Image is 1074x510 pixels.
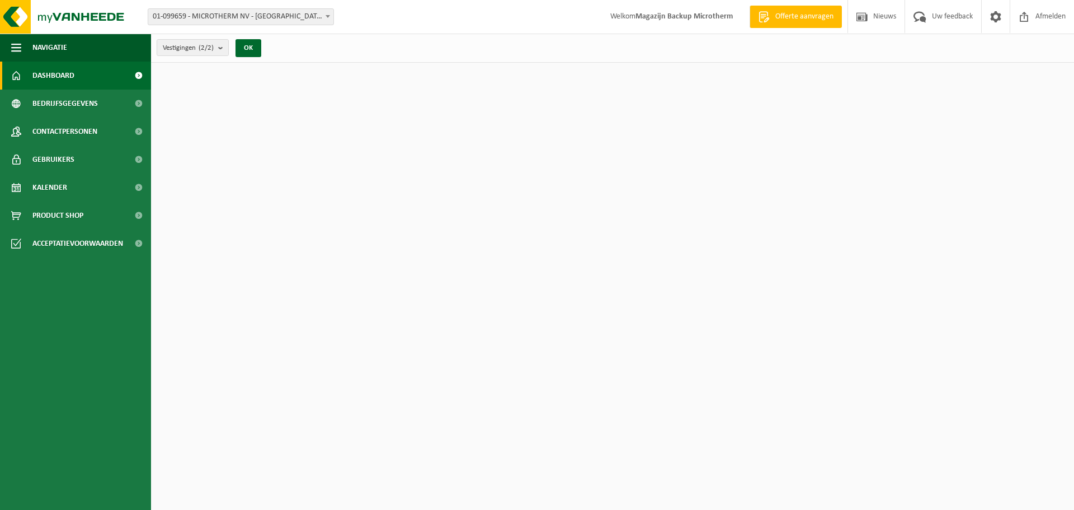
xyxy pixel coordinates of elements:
button: OK [235,39,261,57]
span: Kalender [32,174,67,202]
a: Offerte aanvragen [750,6,842,28]
span: 01-099659 - MICROTHERM NV - SINT-NIKLAAS [148,9,333,25]
span: Dashboard [32,62,74,90]
span: Vestigingen [163,40,214,57]
strong: Magazijn Backup Microtherm [635,12,733,21]
span: Acceptatievoorwaarden [32,230,123,258]
span: Gebruikers [32,146,74,174]
span: Product Shop [32,202,83,230]
span: Bedrijfsgegevens [32,90,98,118]
span: Contactpersonen [32,118,97,146]
span: 01-099659 - MICROTHERM NV - SINT-NIKLAAS [148,8,334,25]
span: Navigatie [32,34,67,62]
count: (2/2) [199,44,214,52]
span: Offerte aanvragen [772,11,836,22]
button: Vestigingen(2/2) [157,39,229,56]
